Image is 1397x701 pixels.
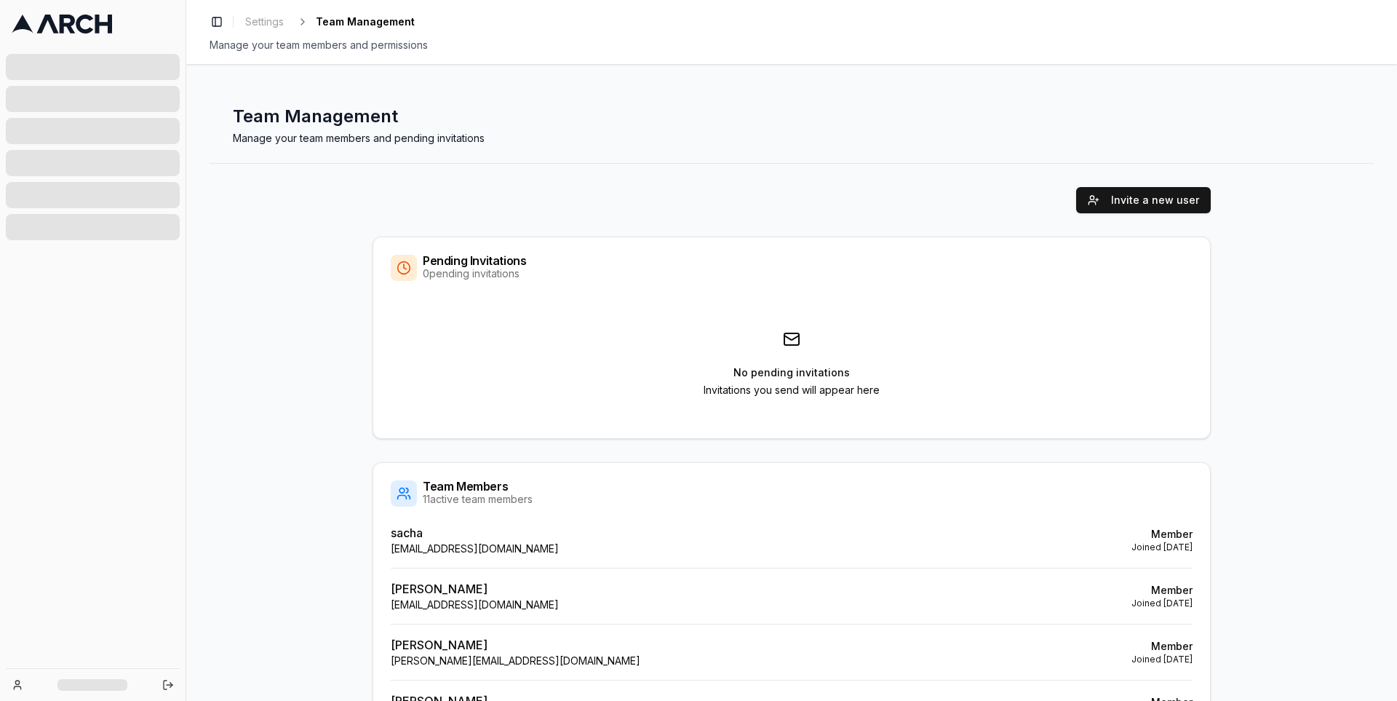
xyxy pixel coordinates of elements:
a: Settings [239,12,290,32]
p: [PERSON_NAME] [391,636,640,654]
p: sacha [391,524,559,542]
p: Member [1131,583,1193,598]
p: Joined [DATE] [1131,542,1193,553]
div: Pending Invitations [423,255,526,266]
h1: Team Management [233,105,1350,128]
p: [EMAIL_ADDRESS][DOMAIN_NAME] [391,542,559,556]
p: [PERSON_NAME] [391,580,559,598]
div: 0 pending invitations [423,266,526,281]
div: Team Members [423,480,533,492]
p: Joined [DATE] [1131,654,1193,665]
span: Settings [245,15,284,29]
p: No pending invitations [733,365,850,380]
button: Invite a new user [1076,187,1211,213]
div: 11 active team members [423,492,533,507]
span: Team Management [316,15,415,29]
p: Joined [DATE] [1131,598,1193,609]
p: Member [1131,639,1193,654]
div: Manage your team members and permissions [210,38,1374,52]
p: Manage your team members and pending invitations [233,131,1350,146]
p: Invitations you send will appear here [704,383,880,397]
p: Member [1131,527,1193,542]
nav: breadcrumb [239,12,415,32]
button: Log out [158,675,178,695]
p: [EMAIL_ADDRESS][DOMAIN_NAME] [391,598,559,612]
p: [PERSON_NAME][EMAIL_ADDRESS][DOMAIN_NAME] [391,654,640,668]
